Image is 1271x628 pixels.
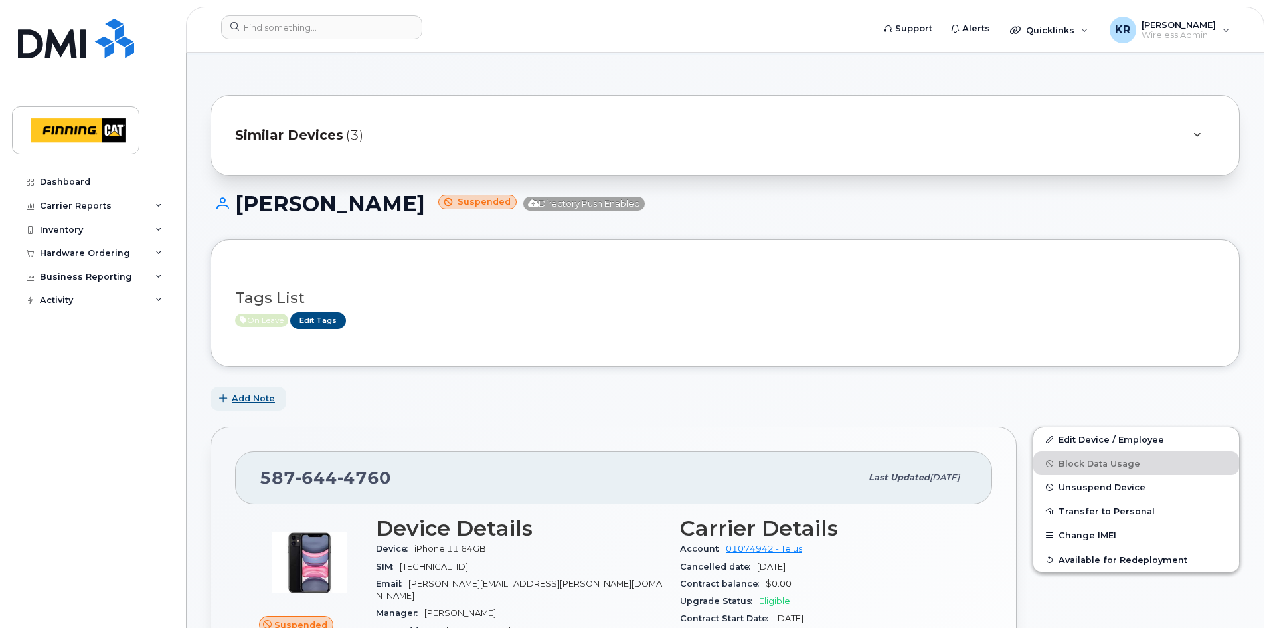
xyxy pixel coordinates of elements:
[1100,17,1239,43] div: Kristie Reil
[296,468,337,488] span: 644
[1033,499,1239,523] button: Transfer to Personal
[235,290,1215,306] h3: Tags List
[376,579,408,589] span: Email
[424,608,496,618] span: [PERSON_NAME]
[680,544,726,554] span: Account
[766,579,792,589] span: $0.00
[376,608,424,618] span: Manager
[775,613,804,623] span: [DATE]
[400,562,468,572] span: [TECHNICAL_ID]
[1059,482,1145,492] span: Unsuspend Device
[726,544,802,554] a: 01074942 - Telus
[438,195,517,210] small: Suspended
[930,472,960,482] span: [DATE]
[942,15,999,42] a: Alerts
[1033,523,1239,547] button: Change IMEI
[1142,19,1216,30] span: [PERSON_NAME]
[1213,570,1261,618] iframe: Messenger Launcher
[1033,451,1239,475] button: Block Data Usage
[1033,427,1239,451] a: Edit Device / Employee
[680,516,968,540] h3: Carrier Details
[211,192,1240,215] h1: [PERSON_NAME]
[235,314,288,327] span: Active
[962,22,990,35] span: Alerts
[346,126,363,145] span: (3)
[680,596,759,606] span: Upgrade Status
[1033,548,1239,572] button: Available for Redeployment
[1115,22,1130,38] span: KR
[1033,475,1239,499] button: Unsuspend Device
[1026,25,1074,35] span: Quicklinks
[680,562,757,572] span: Cancelled date
[1142,30,1216,41] span: Wireless Admin
[523,197,645,211] span: Directory Push Enabled
[1059,554,1187,564] span: Available for Redeployment
[270,523,349,603] img: image20231002-4137094-9apcgt.jpeg
[260,468,391,488] span: 587
[232,392,275,405] span: Add Note
[211,387,286,411] button: Add Note
[376,562,400,572] span: SIM
[221,15,422,39] input: Find something...
[376,579,664,601] span: [PERSON_NAME][EMAIL_ADDRESS][PERSON_NAME][DOMAIN_NAME]
[337,468,391,488] span: 4760
[680,613,775,623] span: Contract Start Date
[895,22,932,35] span: Support
[869,472,930,482] span: Last updated
[414,544,486,554] span: iPhone 11 64GB
[376,544,414,554] span: Device
[875,15,942,42] a: Support
[376,516,664,540] h3: Device Details
[1001,17,1098,43] div: Quicklinks
[235,126,343,145] span: Similar Devices
[759,596,790,606] span: Eligible
[680,579,766,589] span: Contract balance
[757,562,786,572] span: [DATE]
[290,312,346,329] a: Edit Tags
